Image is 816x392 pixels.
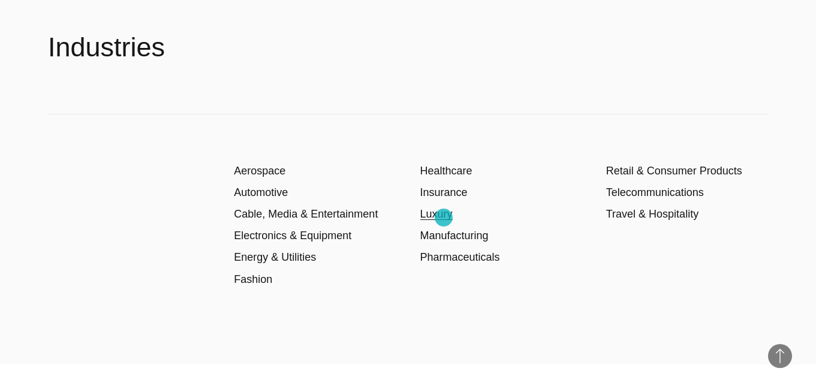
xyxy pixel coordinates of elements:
a: Aerospace [234,165,285,177]
a: Luxury [420,208,453,220]
a: Automotive [234,186,288,198]
a: Fashion [234,273,272,285]
a: Insurance [420,186,468,198]
a: Electronics & Equipment [234,230,351,242]
a: Travel & Hospitality [606,208,698,220]
a: Retail & Consumer Products [606,165,742,177]
a: Healthcare [420,165,472,177]
button: Back to Top [768,344,792,368]
a: Energy & Utilities [234,251,316,263]
a: Manufacturing [420,230,489,242]
h2: Industries [48,29,165,65]
a: Cable, Media & Entertainment [234,208,378,220]
a: Telecommunications [606,186,704,198]
a: Pharmaceuticals [420,251,500,263]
